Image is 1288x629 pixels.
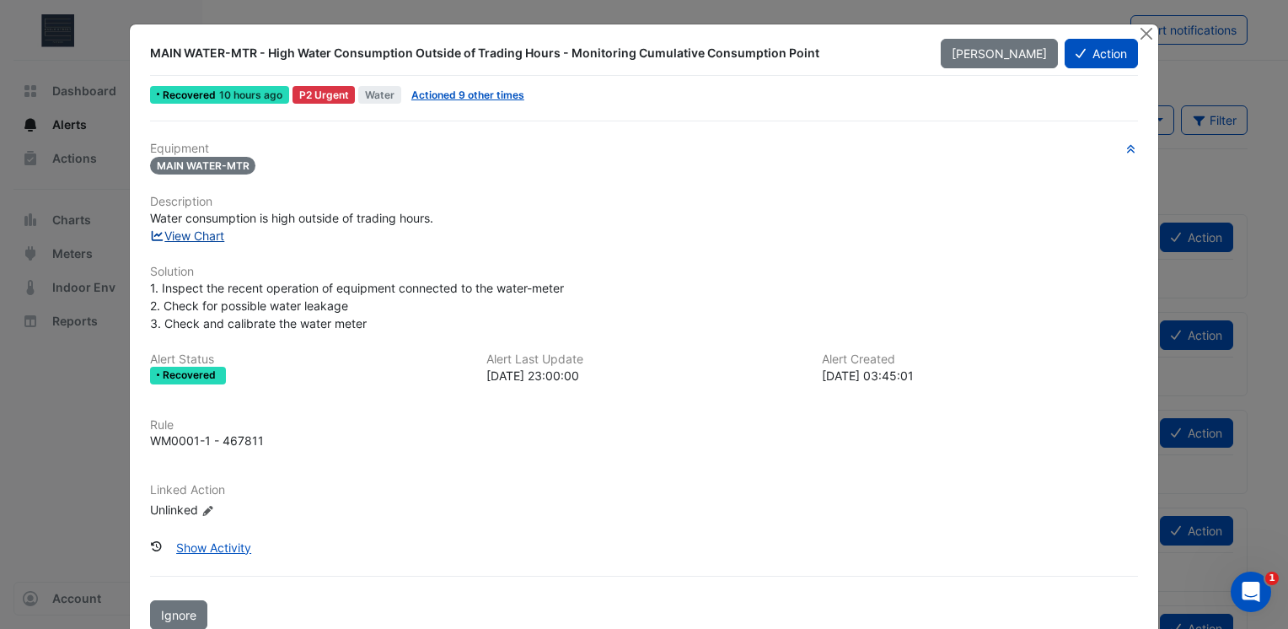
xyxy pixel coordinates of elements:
[292,86,356,104] div: P2 Urgent
[163,90,219,100] span: Recovered
[150,265,1138,279] h6: Solution
[161,608,196,622] span: Ignore
[150,501,352,519] div: Unlinked
[822,367,1138,384] div: [DATE] 03:45:01
[411,89,524,101] a: Actioned 9 other times
[163,370,219,380] span: Recovered
[1265,572,1279,585] span: 1
[358,86,401,104] span: Water
[150,45,920,62] div: MAIN WATER-MTR - High Water Consumption Outside of Trading Hours - Monitoring Cumulative Consumpt...
[941,39,1058,68] button: [PERSON_NAME]
[150,483,1138,497] h6: Linked Action
[150,195,1138,209] h6: Description
[1137,24,1155,42] button: Close
[1065,39,1138,68] button: Action
[486,352,802,367] h6: Alert Last Update
[150,142,1138,156] h6: Equipment
[150,228,225,243] a: View Chart
[165,533,262,562] button: Show Activity
[150,432,264,449] div: WM0001-1 - 467811
[150,418,1138,433] h6: Rule
[150,281,564,331] span: 1. Inspect the recent operation of equipment connected to the water-meter 2. Check for possible w...
[150,352,466,367] h6: Alert Status
[952,46,1047,61] span: [PERSON_NAME]
[150,211,433,225] span: Water consumption is high outside of trading hours.
[822,352,1138,367] h6: Alert Created
[1231,572,1271,612] iframe: Intercom live chat
[486,367,802,384] div: [DATE] 23:00:00
[201,504,214,517] fa-icon: Edit Linked Action
[219,89,282,101] span: Wed 08-Oct-2025 23:00 BST
[150,157,256,175] span: MAIN WATER-MTR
